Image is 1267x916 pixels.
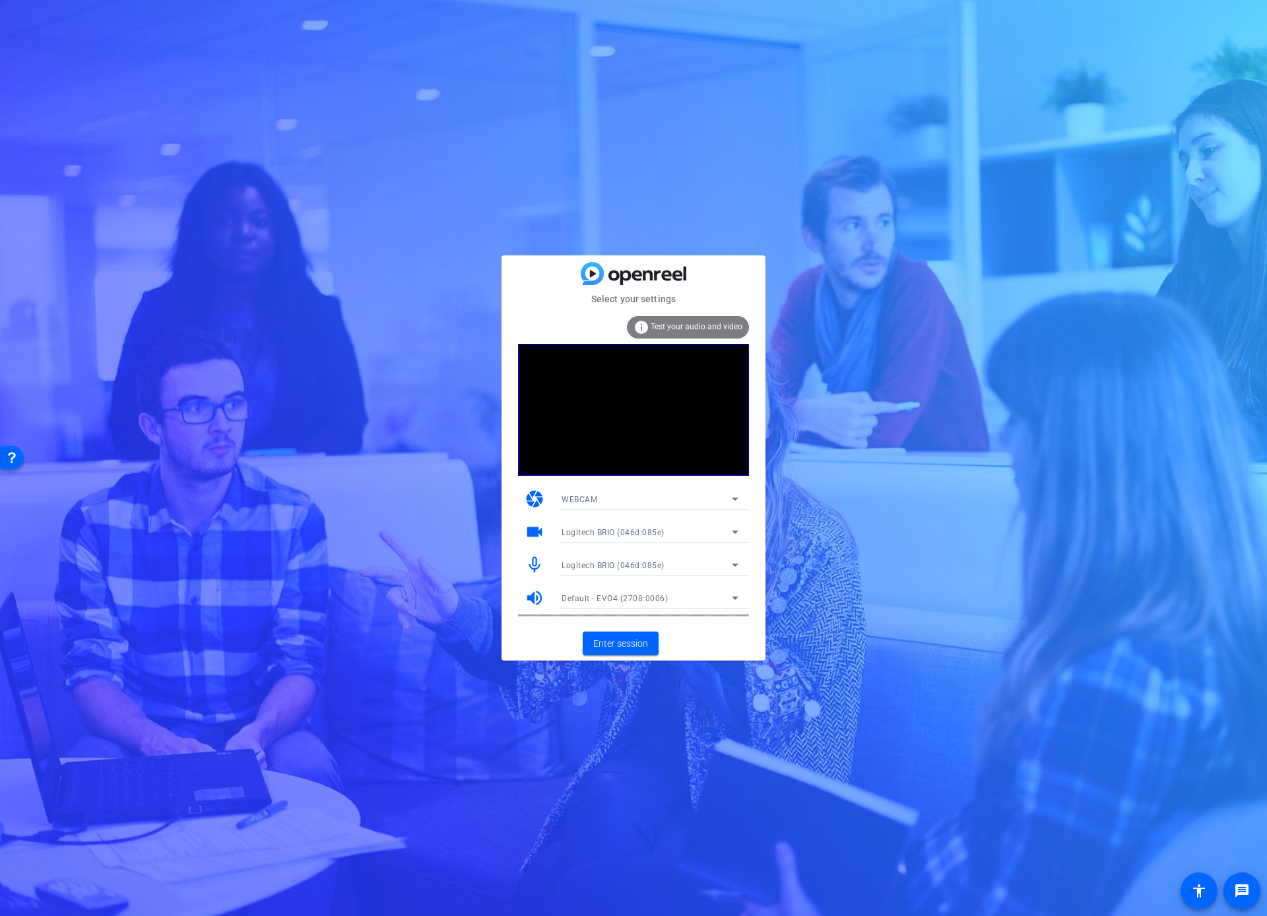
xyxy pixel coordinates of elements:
[562,561,665,570] span: Logitech BRIO (046d:085e)
[525,555,544,575] mat-icon: mic_none
[525,522,544,542] mat-icon: videocam
[583,632,659,655] button: Enter session
[651,322,742,331] span: Test your audio and video
[562,528,665,537] span: Logitech BRIO (046d:085e)
[1234,883,1250,899] mat-icon: message
[581,262,686,285] img: blue-gradient.svg
[525,588,544,608] mat-icon: volume_up
[593,637,648,651] span: Enter session
[1191,883,1207,899] mat-icon: accessibility
[502,292,765,306] mat-card-subtitle: Select your settings
[525,489,544,509] mat-icon: camera
[562,495,597,504] span: WEBCAM
[633,319,649,335] mat-icon: info
[562,594,668,603] span: Default - EVO4 (2708:0006)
